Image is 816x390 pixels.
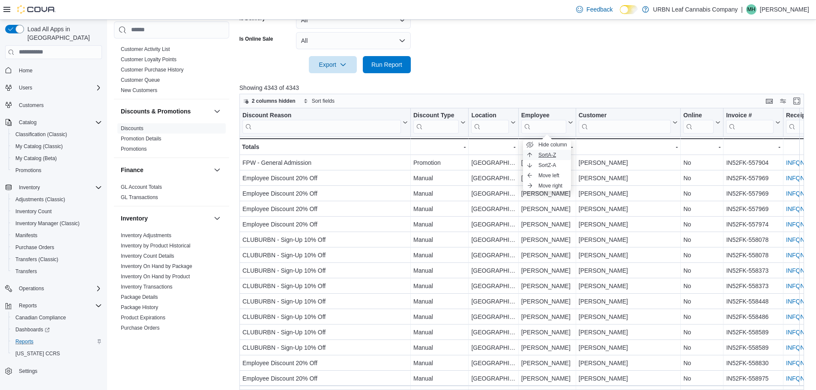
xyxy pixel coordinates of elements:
[9,312,105,324] button: Canadian Compliance
[9,205,105,217] button: Inventory Count
[726,265,780,276] div: IN52FK-558373
[252,98,296,104] span: 2 columns hidden
[242,111,401,133] div: Discount Reason
[15,83,36,93] button: Users
[121,194,158,201] span: GL Transactions
[363,56,411,73] button: Run Report
[413,219,466,229] div: Manual
[24,25,102,42] span: Load All Apps in [GEOGRAPHIC_DATA]
[521,173,573,183] div: [PERSON_NAME]
[15,100,47,110] a: Customers
[471,158,515,168] div: [GEOGRAPHIC_DATA]
[579,281,678,291] div: [PERSON_NAME]
[726,250,780,260] div: IN52FK-558078
[683,111,714,133] div: Online
[523,140,571,150] button: Hide column
[726,111,774,133] div: Invoice #
[521,235,573,245] div: [PERSON_NAME]
[15,117,40,128] button: Catalog
[726,204,780,214] div: IN52FK-557969
[242,158,408,168] div: FPW - General Admission
[683,204,720,214] div: No
[683,281,720,291] div: No
[471,312,515,322] div: [GEOGRAPHIC_DATA]
[15,338,33,345] span: Reports
[726,281,780,291] div: IN52FK-558373
[538,182,562,189] span: Move right
[15,301,102,311] span: Reports
[12,348,102,359] span: Washington CCRS
[471,111,508,133] div: Location
[726,111,774,119] div: Invoice #
[15,366,41,376] a: Settings
[121,77,160,83] span: Customer Queue
[521,111,566,133] div: Employee
[413,265,466,276] div: Manual
[121,243,191,249] a: Inventory by Product Historical
[471,204,515,214] div: [GEOGRAPHIC_DATA]
[760,4,809,15] p: [PERSON_NAME]
[121,283,173,290] span: Inventory Transactions
[121,46,170,52] a: Customer Activity List
[683,265,720,276] div: No
[521,296,573,307] div: [PERSON_NAME]
[521,158,573,168] div: [PERSON_NAME]
[15,131,67,138] span: Classification (Classic)
[9,241,105,253] button: Purchase Orders
[19,84,32,91] span: Users
[121,294,158,300] a: Package Details
[726,158,780,168] div: IN52FK-557904
[242,188,408,199] div: Employee Discount 20% Off
[2,300,105,312] button: Reports
[683,111,720,133] button: Online
[242,173,408,183] div: Employee Discount 20% Off
[212,213,222,223] button: Inventory
[242,204,408,214] div: Employee Discount 20% Off
[19,184,40,191] span: Inventory
[371,60,402,69] span: Run Report
[121,242,191,249] span: Inventory by Product Historical
[579,204,678,214] div: [PERSON_NAME]
[242,312,408,322] div: CLUBURBN - Sign-Up 10% Off
[579,312,678,322] div: [PERSON_NAME]
[579,111,671,119] div: Customer
[121,67,184,73] a: Customer Purchase History
[15,208,52,215] span: Inventory Count
[300,96,338,106] button: Sort fields
[523,160,571,170] button: SortZ-A
[121,146,147,152] a: Promotions
[764,96,774,106] button: Keyboard shortcuts
[15,117,102,128] span: Catalog
[413,111,459,133] div: Discount Type
[15,301,40,311] button: Reports
[121,77,160,83] a: Customer Queue
[121,166,143,174] h3: Finance
[413,111,466,133] button: Discount Type
[121,125,143,131] a: Discounts
[121,166,210,174] button: Finance
[683,142,720,152] div: -
[121,304,158,310] a: Package History
[12,206,102,217] span: Inventory Count
[242,142,408,152] div: Totals
[242,235,408,245] div: CLUBURBN - Sign-Up 10% Off
[471,235,515,245] div: [GEOGRAPHIC_DATA]
[9,324,105,336] a: Dashboards
[413,204,466,214] div: Manual
[413,173,466,183] div: Manual
[296,12,411,29] button: All
[523,181,571,191] button: Move right
[521,142,573,152] div: -
[12,266,102,277] span: Transfers
[586,5,613,14] span: Feedback
[296,32,411,49] button: All
[121,184,162,190] a: GL Account Totals
[15,268,37,275] span: Transfers
[15,155,57,162] span: My Catalog (Beta)
[2,182,105,194] button: Inventory
[726,219,780,229] div: IN52FK-557974
[15,143,63,150] span: My Catalog (Classic)
[413,111,459,119] div: Discount Type
[620,5,638,14] input: Dark Mode
[121,253,174,259] a: Inventory Count Details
